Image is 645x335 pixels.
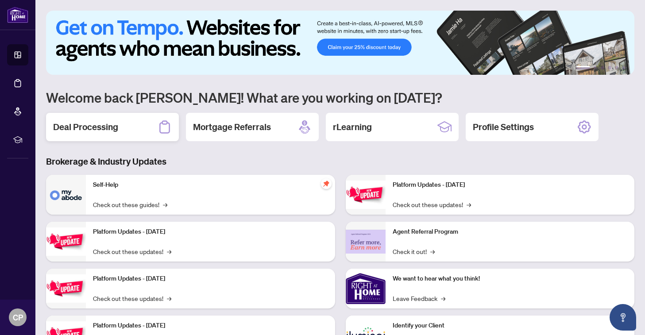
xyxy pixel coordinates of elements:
[93,246,171,256] a: Check out these updates!→
[576,66,590,69] button: 1
[610,304,636,331] button: Open asap
[167,293,171,303] span: →
[615,66,618,69] button: 5
[163,200,167,209] span: →
[608,66,611,69] button: 4
[13,311,23,323] span: CP
[393,227,628,237] p: Agent Referral Program
[93,200,167,209] a: Check out these guides!→
[46,274,86,302] img: Platform Updates - July 21, 2025
[467,200,471,209] span: →
[393,293,445,303] a: Leave Feedback→
[321,178,332,189] span: pushpin
[346,230,386,254] img: Agent Referral Program
[622,66,626,69] button: 6
[346,269,386,308] img: We want to hear what you think!
[601,66,604,69] button: 3
[430,246,435,256] span: →
[93,180,328,190] p: Self-Help
[441,293,445,303] span: →
[333,121,372,133] h2: rLearning
[46,11,634,75] img: Slide 0
[46,175,86,215] img: Self-Help
[7,7,28,23] img: logo
[193,121,271,133] h2: Mortgage Referrals
[393,200,471,209] a: Check out these updates!→
[46,155,634,168] h3: Brokerage & Industry Updates
[167,246,171,256] span: →
[393,246,435,256] a: Check it out!→
[53,121,118,133] h2: Deal Processing
[393,321,628,331] p: Identify your Client
[473,121,534,133] h2: Profile Settings
[93,227,328,237] p: Platform Updates - [DATE]
[393,180,628,190] p: Platform Updates - [DATE]
[594,66,597,69] button: 2
[93,274,328,284] p: Platform Updates - [DATE]
[93,321,328,331] p: Platform Updates - [DATE]
[346,181,386,208] img: Platform Updates - June 23, 2025
[46,227,86,255] img: Platform Updates - September 16, 2025
[46,89,634,106] h1: Welcome back [PERSON_NAME]! What are you working on [DATE]?
[93,293,171,303] a: Check out these updates!→
[393,274,628,284] p: We want to hear what you think!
